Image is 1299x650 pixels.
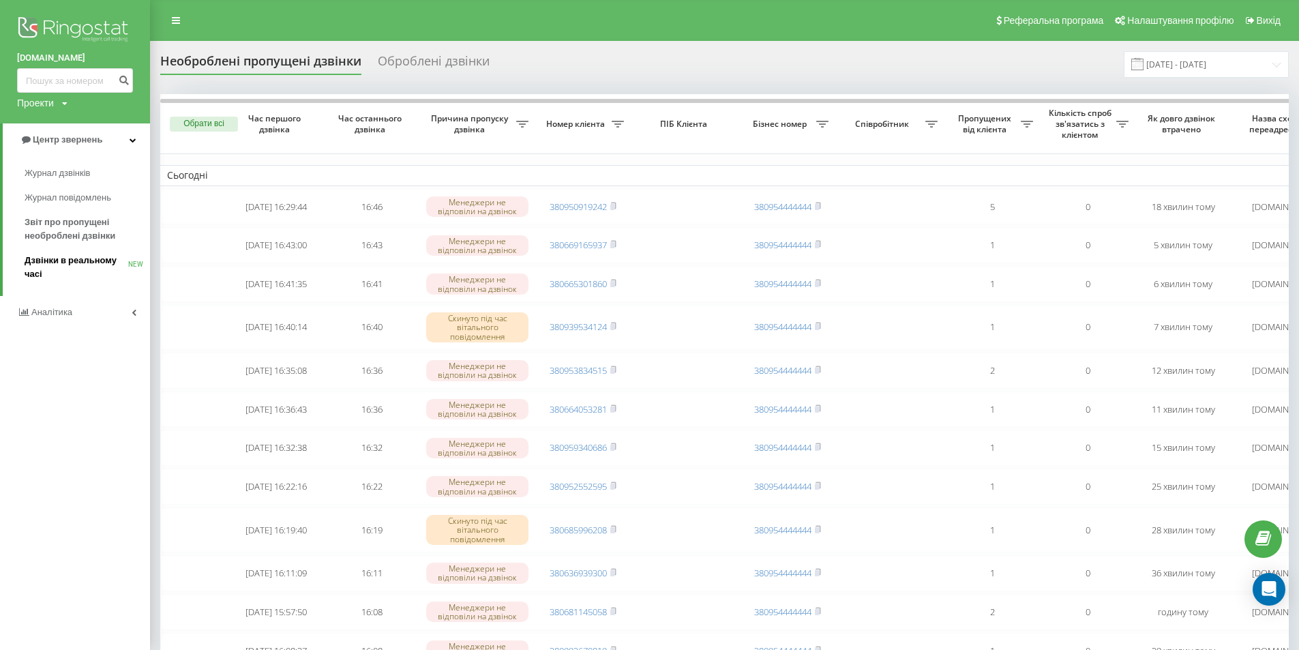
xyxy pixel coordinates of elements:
[550,321,607,333] a: 380939534124
[17,51,133,65] a: [DOMAIN_NAME]
[324,305,419,350] td: 16:40
[160,54,361,75] div: Необроблені пропущені дзвінки
[324,189,419,225] td: 16:46
[944,189,1040,225] td: 5
[542,119,612,130] span: Номер клієнта
[642,119,728,130] span: ПІБ Клієнта
[1040,469,1135,505] td: 0
[324,594,419,630] td: 16:08
[1040,555,1135,591] td: 0
[1135,430,1231,466] td: 15 хвилин тому
[1135,227,1231,263] td: 5 хвилин тому
[3,123,150,156] a: Центр звернень
[1135,305,1231,350] td: 7 хвилин тому
[1135,189,1231,225] td: 18 хвилин тому
[1047,108,1116,140] span: Кількість спроб зв'язатись з клієнтом
[944,507,1040,552] td: 1
[426,312,528,342] div: Скинуто під час вітального повідомлення
[754,364,811,376] a: 380954444444
[25,191,111,205] span: Журнал повідомлень
[550,524,607,536] a: 380685996208
[944,266,1040,302] td: 1
[747,119,816,130] span: Бізнес номер
[239,113,313,134] span: Час першого дзвінка
[951,113,1021,134] span: Пропущених від клієнта
[1040,594,1135,630] td: 0
[1257,15,1281,26] span: Вихід
[25,248,150,286] a: Дзвінки в реальному часіNEW
[426,196,528,217] div: Менеджери не відповіли на дзвінок
[170,117,238,132] button: Обрати всі
[550,239,607,251] a: 380669165937
[1040,507,1135,552] td: 0
[550,441,607,454] a: 380959340686
[324,266,419,302] td: 16:41
[944,555,1040,591] td: 1
[1146,113,1220,134] span: Як довго дзвінок втрачено
[754,403,811,415] a: 380954444444
[550,480,607,492] a: 380952552595
[754,239,811,251] a: 380954444444
[550,201,607,213] a: 380950919242
[25,186,150,210] a: Журнал повідомлень
[17,14,133,48] img: Ringostat logo
[324,392,419,428] td: 16:36
[324,507,419,552] td: 16:19
[25,161,150,186] a: Журнал дзвінків
[550,364,607,376] a: 380953834515
[1135,392,1231,428] td: 11 хвилин тому
[426,113,516,134] span: Причина пропуску дзвінка
[228,430,324,466] td: [DATE] 16:32:38
[228,555,324,591] td: [DATE] 16:11:09
[754,606,811,618] a: 380954444444
[324,555,419,591] td: 16:11
[228,594,324,630] td: [DATE] 15:57:50
[426,602,528,622] div: Менеджери не відповіли на дзвінок
[754,278,811,290] a: 380954444444
[1040,305,1135,350] td: 0
[1253,573,1285,606] div: Open Intercom Messenger
[228,227,324,263] td: [DATE] 16:43:00
[31,307,72,317] span: Аналiтика
[324,430,419,466] td: 16:32
[1135,594,1231,630] td: годину тому
[1127,15,1234,26] span: Налаштування профілю
[426,399,528,419] div: Менеджери не відповіли на дзвінок
[1040,227,1135,263] td: 0
[1135,555,1231,591] td: 36 хвилин тому
[25,216,143,243] span: Звіт про пропущені необроблені дзвінки
[228,189,324,225] td: [DATE] 16:29:44
[1135,507,1231,552] td: 28 хвилин тому
[335,113,408,134] span: Час останнього дзвінка
[324,227,419,263] td: 16:43
[426,274,528,294] div: Менеджери не відповіли на дзвінок
[25,210,150,248] a: Звіт про пропущені необроблені дзвінки
[17,68,133,93] input: Пошук за номером
[1135,266,1231,302] td: 6 хвилин тому
[426,438,528,458] div: Менеджери не відповіли на дзвінок
[754,321,811,333] a: 380954444444
[25,254,128,281] span: Дзвінки в реальному часі
[228,353,324,389] td: [DATE] 16:35:08
[228,266,324,302] td: [DATE] 16:41:35
[944,594,1040,630] td: 2
[1040,392,1135,428] td: 0
[754,441,811,454] a: 380954444444
[944,353,1040,389] td: 2
[1040,430,1135,466] td: 0
[550,567,607,579] a: 380636939300
[228,469,324,505] td: [DATE] 16:22:16
[1040,189,1135,225] td: 0
[228,507,324,552] td: [DATE] 16:19:40
[754,524,811,536] a: 380954444444
[17,96,54,110] div: Проекти
[944,305,1040,350] td: 1
[944,227,1040,263] td: 1
[324,353,419,389] td: 16:36
[1135,469,1231,505] td: 25 хвилин тому
[426,360,528,381] div: Менеджери не відповіли на дзвінок
[25,166,90,180] span: Журнал дзвінків
[228,392,324,428] td: [DATE] 16:36:43
[1040,353,1135,389] td: 0
[426,563,528,583] div: Менеджери не відповіли на дзвінок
